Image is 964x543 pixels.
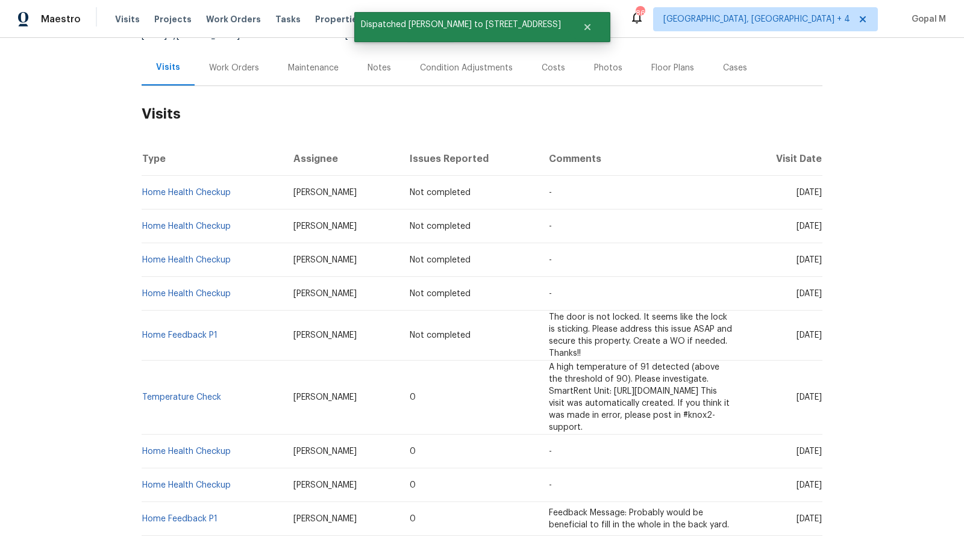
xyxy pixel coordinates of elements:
span: - [549,188,552,197]
div: Photos [594,62,622,74]
div: Costs [542,62,565,74]
div: Visits [156,61,180,73]
span: [DATE] [797,331,822,340]
span: - [549,481,552,489]
a: Home Feedback P1 [142,331,218,340]
span: - [549,447,552,456]
span: [DATE] [797,222,822,231]
span: - [549,222,552,231]
span: [PERSON_NAME] [293,515,357,523]
div: Work Orders [209,62,259,74]
div: 86 [636,7,644,19]
a: Home Health Checkup [142,188,231,197]
button: Close [568,15,607,39]
span: [PERSON_NAME] [293,331,357,340]
span: Not completed [410,188,471,197]
a: Home Health Checkup [142,447,231,456]
a: Home Health Checkup [142,256,231,264]
span: Gopal M [907,13,946,25]
div: Cases [723,62,747,74]
span: Work Orders [206,13,261,25]
span: The door is not locked. It seems like the lock is sticking. Please address this issue ASAP and se... [549,313,732,358]
span: Not completed [410,331,471,340]
span: [PERSON_NAME] [293,222,357,231]
th: Comments [539,142,743,176]
span: - [549,256,552,264]
th: Visit Date [743,142,822,176]
th: Assignee [284,142,401,176]
span: Projects [154,13,192,25]
span: 0 [410,515,416,523]
span: 0 [410,393,416,402]
th: Type [142,142,284,176]
span: [DATE] [797,393,822,402]
div: Floor Plans [651,62,694,74]
span: [PERSON_NAME] [293,481,357,489]
span: [DATE] [142,31,167,40]
span: Visits [115,13,140,25]
span: 0 [410,447,416,456]
span: [DATE] [797,188,822,197]
span: - [345,31,399,40]
a: Home Feedback P1 [142,515,218,523]
span: [DATE] [345,31,371,40]
span: Not completed [410,256,471,264]
span: Maestro [41,13,81,25]
a: Home Health Checkup [142,290,231,298]
span: [PERSON_NAME] [293,447,357,456]
span: [DATE] [797,481,822,489]
div: Maintenance [288,62,339,74]
span: [DATE] [797,447,822,456]
span: A high temperature of 91 detected (above the threshold of 90). Please investigate. SmartRent Unit... [549,363,730,432]
a: Home Health Checkup [142,222,231,231]
span: [GEOGRAPHIC_DATA], [GEOGRAPHIC_DATA] + 4 [663,13,850,25]
div: Condition Adjustments [420,62,513,74]
span: [PERSON_NAME] [293,256,357,264]
span: [PERSON_NAME] [293,290,357,298]
a: Temperature Check [142,393,221,402]
h2: Visits [142,86,822,142]
span: [PERSON_NAME] [293,393,357,402]
span: Dispatched [PERSON_NAME] to [STREET_ADDRESS] [354,12,568,37]
span: - [549,290,552,298]
div: Notes [368,62,391,74]
span: 0 [410,481,416,489]
a: Home Health Checkup [142,481,231,489]
span: [DATE] [797,290,822,298]
span: Listed [319,31,455,40]
span: Not completed [410,290,471,298]
span: Tasks [275,15,301,23]
span: [DATE] [797,256,822,264]
span: [DATE] [797,515,822,523]
span: [PERSON_NAME] [293,188,357,197]
span: Feedback Message: Probably would be beneficial to fill in the whole in the back yard. [549,509,729,529]
th: Issues Reported [400,142,539,176]
span: Not completed [410,222,471,231]
span: Properties [315,13,362,25]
